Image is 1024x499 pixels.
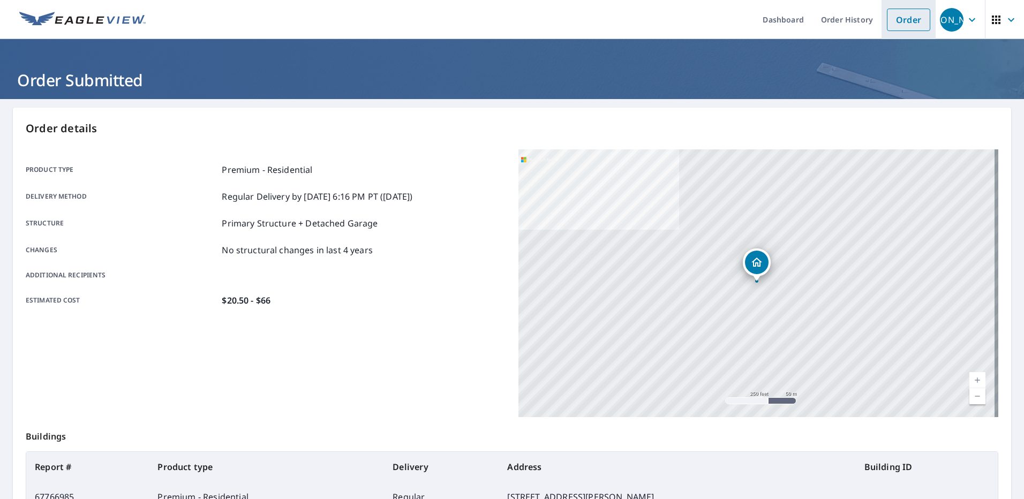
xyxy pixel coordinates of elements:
div: [PERSON_NAME] [940,8,963,32]
th: Product type [149,452,384,482]
img: EV Logo [19,12,146,28]
a: Order [887,9,930,31]
p: Additional recipients [26,270,217,280]
th: Building ID [856,452,998,482]
th: Report # [26,452,149,482]
th: Address [499,452,855,482]
h1: Order Submitted [13,69,1011,91]
th: Delivery [384,452,499,482]
p: No structural changes in last 4 years [222,244,373,256]
p: $20.50 - $66 [222,294,270,307]
p: Buildings [26,417,998,451]
p: Structure [26,217,217,230]
p: Regular Delivery by [DATE] 6:16 PM PT ([DATE]) [222,190,412,203]
a: Current Level 17, Zoom Out [969,388,985,404]
p: Order details [26,120,998,137]
p: Estimated cost [26,294,217,307]
p: Primary Structure + Detached Garage [222,217,378,230]
p: Premium - Residential [222,163,312,176]
p: Product type [26,163,217,176]
div: Dropped pin, building 1, Residential property, 7109 Eastridge Dr Apex, NC 27539 [743,248,771,282]
p: Delivery method [26,190,217,203]
a: Current Level 17, Zoom In [969,372,985,388]
p: Changes [26,244,217,256]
